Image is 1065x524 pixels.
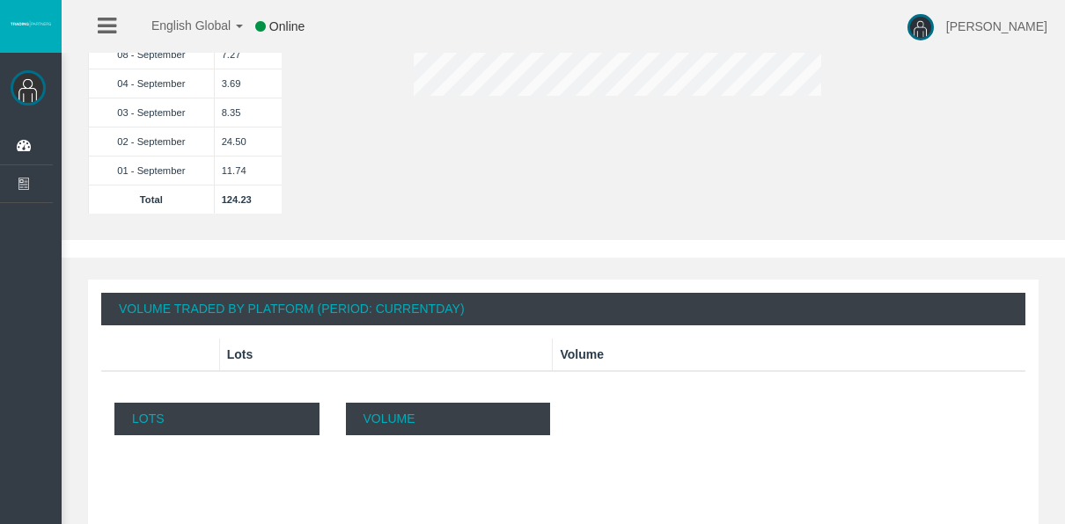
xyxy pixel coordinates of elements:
[214,40,282,69] td: 7.27
[214,156,282,185] td: 11.74
[946,19,1047,33] span: [PERSON_NAME]
[89,156,215,185] td: 01 - September
[89,185,215,214] td: Total
[114,403,319,435] p: Lots
[89,40,215,69] td: 08 - September
[269,19,305,33] span: Online
[129,18,231,33] span: English Global
[346,403,551,435] p: Volume
[214,69,282,98] td: 3.69
[101,293,1025,325] div: Volume Traded By Platform (Period: CurrentDay)
[89,69,215,98] td: 04 - September
[89,127,215,156] td: 02 - September
[214,185,282,214] td: 124.23
[219,338,553,371] th: Lots
[214,127,282,156] td: 24.50
[9,20,53,27] img: logo.svg
[553,338,1025,371] th: Volume
[907,14,934,40] img: user-image
[89,98,215,127] td: 03 - September
[214,98,282,127] td: 8.35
